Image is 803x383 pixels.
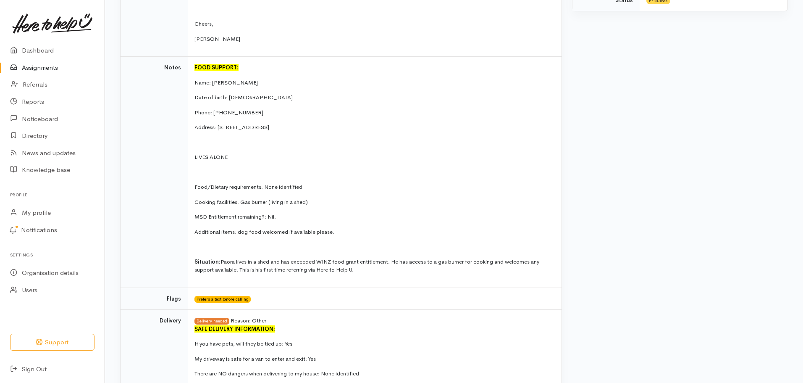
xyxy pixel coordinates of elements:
[194,340,551,348] p: If you have pets, will they be tied up: Yes
[10,249,94,261] h6: Settings
[194,198,551,206] p: Cooking facilities: Gas burner (living in a shed)
[121,288,188,310] td: Flags
[194,93,551,102] p: Date of birth: [DEMOGRAPHIC_DATA]
[194,258,551,274] p: Paora lives in a shed and has exceeded WINZ food grant entitlement. He has access to a gas burner...
[194,325,275,333] font: SAFE DELIVERY INFORMATION:
[194,318,229,325] span: Delivery needed
[194,228,551,236] p: Additional items: dog food welcomed if available please.
[194,258,220,265] span: Situation:
[194,35,551,43] p: [PERSON_NAME]
[194,64,239,71] font: FOOD SUPPORT:
[194,296,251,303] span: Prefers a text before calling
[194,123,551,132] p: Address: [STREET_ADDRESS]
[231,317,266,324] span: Reason: Other
[194,183,551,191] p: Food/Dietary requirements: None identified
[10,334,94,351] button: Support
[194,355,551,363] p: My driveway is safe for a van to enter and exit: Yes
[194,153,551,161] p: LIVES ALONE
[194,20,551,28] p: Cheers,
[10,189,94,201] h6: Profile
[121,57,188,288] td: Notes
[194,213,551,221] p: MSD Entitlement remaining?: Nil.
[194,108,551,117] p: Phone: [PHONE_NUMBER]
[194,370,551,378] p: There are NO dangers when delivering to my house: None identified
[194,79,551,87] p: Name: [PERSON_NAME]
